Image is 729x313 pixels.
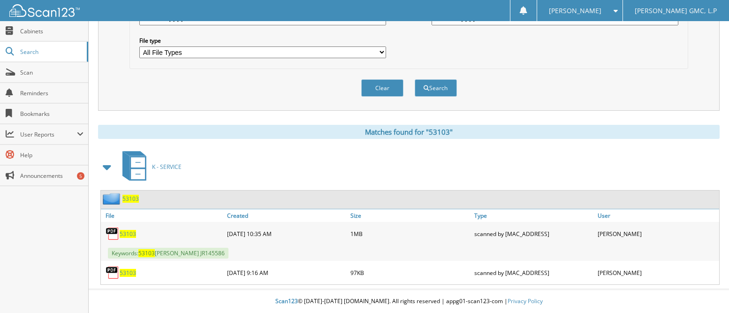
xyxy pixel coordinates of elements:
div: [PERSON_NAME] [595,224,719,243]
img: scan123-logo-white.svg [9,4,80,17]
iframe: Chat Widget [682,268,729,313]
a: Privacy Policy [508,297,543,305]
a: Created [225,209,349,222]
div: © [DATE]-[DATE] [DOMAIN_NAME]. All rights reserved | appg01-scan123-com | [89,290,729,313]
div: 1MB [348,224,472,243]
span: Scan [20,69,84,76]
span: Scan123 [275,297,298,305]
div: scanned by [MAC_ADDRESS] [472,263,596,282]
a: File [101,209,225,222]
img: folder2.png [103,193,122,205]
a: Size [348,209,472,222]
span: Search [20,48,82,56]
div: scanned by [MAC_ADDRESS] [472,224,596,243]
a: Type [472,209,596,222]
span: 53103 [138,249,155,257]
a: User [595,209,719,222]
a: 53103 [120,230,136,238]
div: 5 [77,172,84,180]
button: Clear [361,79,403,97]
a: 53103 [120,269,136,277]
div: [DATE] 10:35 AM [225,224,349,243]
span: [PERSON_NAME] GMC, L.P [635,8,717,14]
span: Announcements [20,172,84,180]
div: Matches found for "53103" [98,125,720,139]
span: Reminders [20,89,84,97]
div: [PERSON_NAME] [595,263,719,282]
span: User Reports [20,130,77,138]
div: 97KB [348,263,472,282]
span: Help [20,151,84,159]
a: K - SERVICE [117,148,182,185]
span: Cabinets [20,27,84,35]
img: PDF.png [106,227,120,241]
img: PDF.png [106,266,120,280]
span: Keywords: [PERSON_NAME] JR145586 [108,248,228,259]
label: File type [139,37,386,45]
div: [DATE] 9:16 AM [225,263,349,282]
span: [PERSON_NAME] [549,8,601,14]
span: K - SERVICE [152,163,182,171]
a: 53103 [122,195,139,203]
button: Search [415,79,457,97]
span: Bookmarks [20,110,84,118]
